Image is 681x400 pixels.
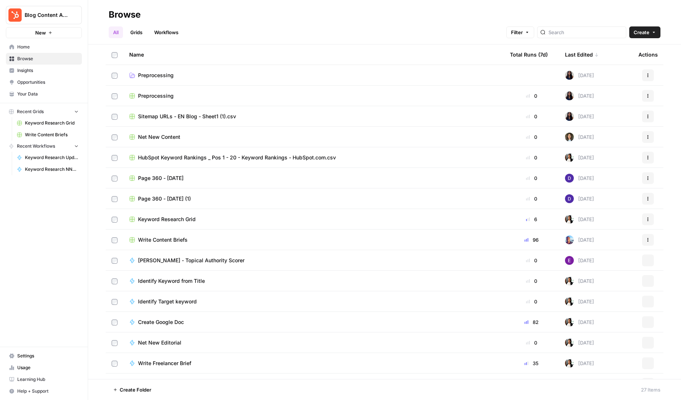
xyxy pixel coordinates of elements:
img: 2lxmex1b25e6z9c9ikx19pg4vxoo [565,133,574,141]
span: Write Content Briefs [25,131,79,138]
img: f1wtp19cau5zvq4fr3rim76fhcle [565,235,574,244]
span: Net New Editorial [138,339,181,346]
a: Write Content Briefs [14,129,82,141]
a: Keyword Research Grid [14,117,82,129]
a: Preprocessing [129,72,498,79]
span: Identify Target keyword [138,298,197,305]
div: [DATE] [565,338,594,347]
a: Sitemap URLs - EN Blog - Sheet1 (1).csv [129,113,498,120]
div: 0 [510,298,553,305]
img: Blog Content Action Plan Logo [8,8,22,22]
a: Your Data [6,88,82,100]
span: Create [634,29,649,36]
a: HubSpot Keyword Rankings _ Pos 1 - 20 - Keyword Rankings - HubSpot.com.csv [129,154,498,161]
img: rox323kbkgutb4wcij4krxobkpon [565,112,574,121]
img: 6clbhjv5t98vtpq4yyt91utag0vy [565,194,574,203]
a: Workflows [150,26,183,38]
span: [PERSON_NAME] - Topical Authority Scorer [138,257,244,264]
a: Preprocessing [129,92,498,100]
img: tb834r7wcu795hwbtepf06oxpmnl [565,256,574,265]
button: Help + Support [6,385,82,397]
button: Create Folder [109,384,156,396]
span: Create Google Doc [138,318,184,326]
div: 6 [510,216,553,223]
div: [DATE] [565,215,594,224]
div: [DATE] [565,112,594,121]
a: [PERSON_NAME] - Topical Authority Scorer [129,257,498,264]
img: xqjo96fmx1yk2e67jao8cdkou4un [565,153,574,162]
span: Browse [17,55,79,62]
span: Insights [17,67,79,74]
div: [DATE] [565,359,594,368]
div: [DATE] [565,318,594,327]
button: Workspace: Blog Content Action Plan [6,6,82,24]
a: Learning Hub [6,374,82,385]
a: Settings [6,350,82,362]
span: Sitemap URLs - EN Blog - Sheet1 (1).csv [138,113,236,120]
button: Filter [506,26,534,38]
div: [DATE] [565,153,594,162]
span: Help + Support [17,388,79,394]
div: [DATE] [565,297,594,306]
div: Last Edited [565,44,599,65]
span: Learning Hub [17,376,79,383]
img: xqjo96fmx1yk2e67jao8cdkou4un [565,359,574,368]
div: 35 [510,360,553,367]
span: Filter [511,29,523,36]
img: xqjo96fmx1yk2e67jao8cdkou4un [565,338,574,347]
span: Keyword Research Update [25,154,79,161]
img: rox323kbkgutb4wcij4krxobkpon [565,71,574,80]
div: Total Runs (7d) [510,44,548,65]
input: Search [548,29,623,36]
a: Keyword Research NNP - Single keyword test [14,163,82,175]
div: Browse [109,9,141,21]
span: Net New Content [138,133,180,141]
div: 0 [510,257,553,264]
a: Insights [6,65,82,76]
div: 96 [510,236,553,244]
a: Identify Target keyword [129,298,498,305]
img: xqjo96fmx1yk2e67jao8cdkou4un [565,277,574,285]
div: 27 Items [641,386,660,393]
div: [DATE] [565,256,594,265]
a: Page 360 - [DATE] (1) [129,195,498,202]
div: 0 [510,133,553,141]
div: 0 [510,92,553,100]
span: Preprocessing [138,72,174,79]
a: Keyword Research Update [14,152,82,163]
div: [DATE] [565,194,594,203]
a: Create Google Doc [129,318,498,326]
a: Opportunities [6,76,82,88]
a: Keyword Research Grid [129,216,498,223]
span: Page 360 - [DATE] [138,174,184,182]
span: Write Content Briefs [138,236,188,244]
span: Home [17,44,79,50]
span: Identify Keyword from Title [138,277,205,285]
span: HubSpot Keyword Rankings _ Pos 1 - 20 - Keyword Rankings - HubSpot.com.csv [138,154,336,161]
div: 0 [510,174,553,182]
a: Net New Content [129,133,498,141]
a: Browse [6,53,82,65]
img: xqjo96fmx1yk2e67jao8cdkou4un [565,297,574,306]
span: Write Freelancer Brief [138,360,191,367]
a: Grids [126,26,147,38]
button: Recent Workflows [6,141,82,152]
a: Net New Editorial [129,339,498,346]
div: 82 [510,318,553,326]
div: [DATE] [565,174,594,183]
img: xqjo96fmx1yk2e67jao8cdkou4un [565,318,574,327]
img: rox323kbkgutb4wcij4krxobkpon [565,91,574,100]
span: Keyword Research Grid [138,216,196,223]
div: 0 [510,277,553,285]
button: New [6,27,82,38]
div: 0 [510,154,553,161]
a: Write Content Briefs [129,236,498,244]
button: Recent Grids [6,106,82,117]
div: [DATE] [565,133,594,141]
span: Create Folder [120,386,151,393]
span: Preprocessing [138,92,174,100]
div: Name [129,44,498,65]
span: Settings [17,353,79,359]
div: 0 [510,195,553,202]
span: Your Data [17,91,79,97]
